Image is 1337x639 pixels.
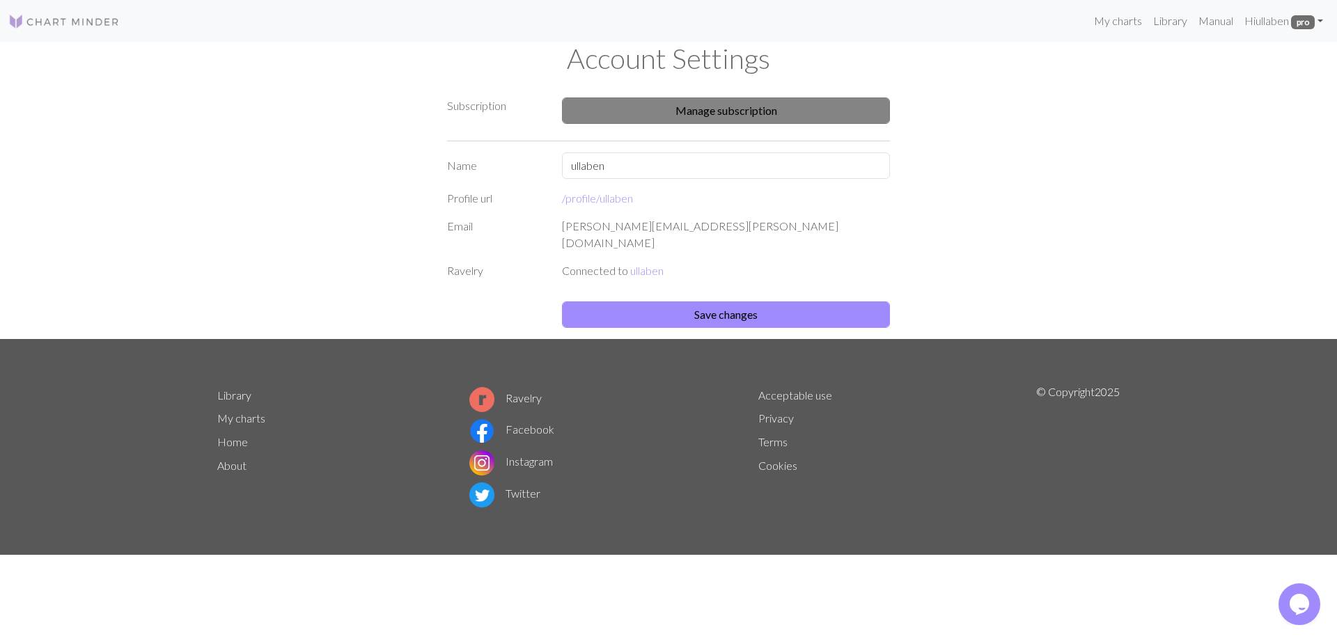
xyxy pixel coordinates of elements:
img: Ravelry logo [469,387,494,412]
iframe: chat widget [1279,583,1323,625]
div: Profile url [439,190,554,207]
span: pro [1291,15,1315,29]
a: Cookies [758,459,797,472]
a: Twitter [469,487,540,500]
p: © Copyright 2025 [1036,384,1120,510]
a: Home [217,435,248,448]
a: Facebook [469,423,554,436]
a: Ravelry [469,391,542,404]
img: Logo [8,13,120,30]
a: My charts [1088,7,1148,35]
p: Connected to [562,262,890,279]
div: Ravelry [439,262,554,290]
button: Save changes [562,301,890,328]
a: Terms [758,435,788,448]
a: Manual [1193,7,1239,35]
a: Privacy [758,411,794,425]
div: [PERSON_NAME][EMAIL_ADDRESS][PERSON_NAME][DOMAIN_NAME] [554,218,898,251]
a: Instagram [469,455,553,468]
label: Subscription [447,97,506,114]
img: Instagram logo [469,450,494,475]
a: /profile/ullaben [562,191,633,205]
div: Email [439,218,554,251]
a: Hiullaben pro [1239,7,1329,35]
a: Library [1148,7,1193,35]
img: Twitter logo [469,482,494,507]
a: About [217,459,247,472]
button: Manage subscription [562,97,890,124]
a: Acceptable use [758,388,832,402]
a: ullaben [630,264,664,277]
h1: Account Settings [209,42,1128,75]
img: Facebook logo [469,418,494,443]
a: My charts [217,411,265,425]
label: Name [439,152,554,179]
a: Library [217,388,251,402]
